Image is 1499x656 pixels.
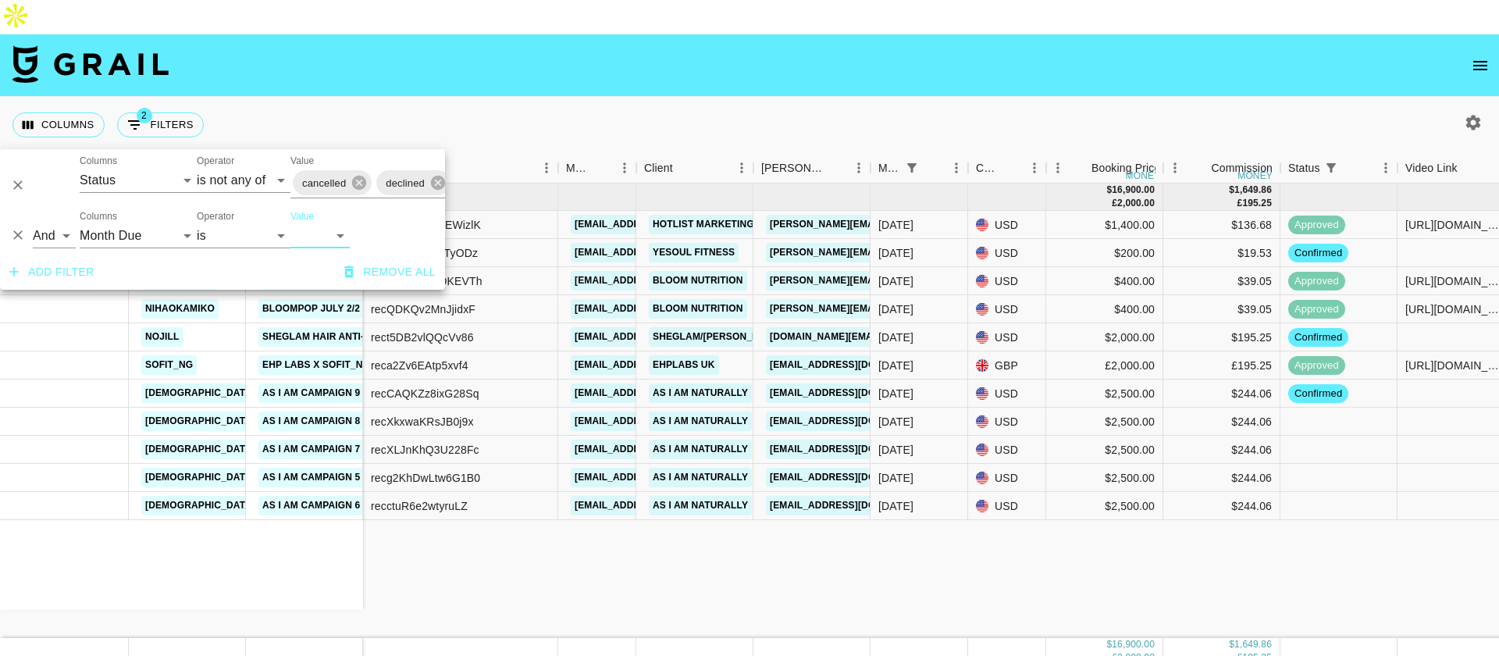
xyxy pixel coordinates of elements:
button: Sort [591,157,613,179]
div: Month Due [878,153,901,184]
a: As I Am Naturally [649,440,752,459]
a: AS I AM CAMPAIGN 5 [258,468,364,487]
div: Oct '25 [878,273,913,289]
div: Oct '25 [878,301,913,317]
button: Show filters [117,112,204,137]
div: Commission [1211,153,1273,184]
a: [EMAIL_ADDRESS][DOMAIN_NAME] [766,468,941,487]
button: Delete [6,223,30,247]
label: Columns [80,155,117,168]
label: Value [290,155,314,168]
a: [EMAIL_ADDRESS][DOMAIN_NAME] [571,468,746,487]
a: [DEMOGRAPHIC_DATA] [141,468,258,487]
div: $ [1106,638,1112,651]
div: Oct '25 [878,217,913,233]
div: Oct '25 [878,414,913,430]
button: Delete [6,173,30,197]
div: Oct '25 [878,330,913,345]
div: Currency [968,153,1046,184]
div: Booking Price [1091,153,1160,184]
span: approved [1288,218,1345,233]
div: cancelled [293,170,372,195]
div: USD [968,239,1046,267]
a: Bloom Nutrition [649,299,747,319]
div: declined [376,170,450,195]
span: approved [1288,302,1345,317]
button: Sort [673,157,695,179]
div: USD [968,436,1046,464]
div: £ [1237,197,1243,210]
a: SHEGLAM Hair Anti-Burn Hot Comb x 1TT Crossposted to IGR [258,327,590,347]
div: $195.25 [1163,323,1280,351]
a: SHEGLAM/[PERSON_NAME] [649,327,787,347]
span: approved [1288,274,1345,289]
div: USD [968,380,1046,408]
span: declined [376,174,434,192]
button: Remove all [338,258,442,287]
button: Menu [1046,156,1070,180]
span: confirmed [1288,246,1348,261]
div: $2,500.00 [1046,436,1163,464]
div: $ [1229,638,1234,651]
div: £ [1112,197,1117,210]
div: USD [968,323,1046,351]
div: USD [968,267,1046,295]
a: [EMAIL_ADDRESS][DOMAIN_NAME] [571,383,746,403]
a: [EMAIL_ADDRESS][DOMAIN_NAME] [571,496,746,515]
div: recctuR6e2wtyruLZ [371,498,468,514]
div: $244.06 [1163,436,1280,464]
div: GBP [968,351,1046,380]
a: [DEMOGRAPHIC_DATA] [141,496,258,515]
a: [EMAIL_ADDRESS][DOMAIN_NAME] [571,412,746,431]
button: Sort [1189,157,1211,179]
div: Oct '25 [878,442,913,458]
label: Value [290,210,314,223]
a: [EMAIL_ADDRESS][DOMAIN_NAME] [571,243,746,262]
a: [PERSON_NAME][EMAIL_ADDRESS][DOMAIN_NAME] [766,271,1020,291]
div: Oct '25 [878,470,913,486]
a: EHPLABS UK [649,355,719,375]
div: Oct '25 [878,245,913,261]
div: $19.53 [1163,239,1280,267]
button: Menu [945,156,968,180]
a: Bloompop July 2/2 videos [258,299,403,319]
div: rect5DB2vlQQcVv86 [371,330,474,345]
button: Sort [825,157,847,179]
button: Menu [613,156,636,180]
div: Oct '25 [878,358,913,373]
div: $244.06 [1163,492,1280,520]
div: Video Link [1405,153,1458,184]
label: Operator [197,155,234,168]
a: nihaokamiko [141,299,219,319]
a: [PERSON_NAME][EMAIL_ADDRESS][DOMAIN_NAME] [766,299,1020,319]
div: USD [968,492,1046,520]
span: confirmed [1288,387,1348,401]
div: 1,649.86 [1234,638,1272,651]
div: $2,500.00 [1046,380,1163,408]
div: $1,400.00 [1046,211,1163,239]
div: $2,000.00 [1046,323,1163,351]
div: Oct '25 [878,498,913,514]
button: Sort [1458,157,1479,179]
div: Client [636,153,753,184]
div: USD [968,464,1046,492]
div: recg2KhDwLtw6G1B0 [371,470,480,486]
div: 1,649.86 [1234,184,1272,197]
div: $200.00 [1046,239,1163,267]
a: [EMAIL_ADDRESS][DOMAIN_NAME] [571,327,746,347]
div: recXLJnKhQ3U228Fc [371,442,479,458]
a: [DEMOGRAPHIC_DATA] [141,383,258,403]
div: 2,000.00 [1117,197,1155,210]
button: Sort [1070,157,1091,179]
div: $ [1106,184,1112,197]
a: [EMAIL_ADDRESS][DOMAIN_NAME] [766,440,941,459]
select: Logic operator [33,223,76,248]
div: money [1237,171,1273,180]
div: Status [1280,153,1398,184]
div: reca2Zv6EAtp5xvf4 [371,358,468,373]
a: [DOMAIN_NAME][EMAIL_ADDRESS][DOMAIN_NAME] [766,327,1019,347]
div: 1 active filter [1320,157,1342,179]
div: Status [1288,153,1320,184]
button: Menu [1023,156,1046,180]
button: Menu [535,156,558,180]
